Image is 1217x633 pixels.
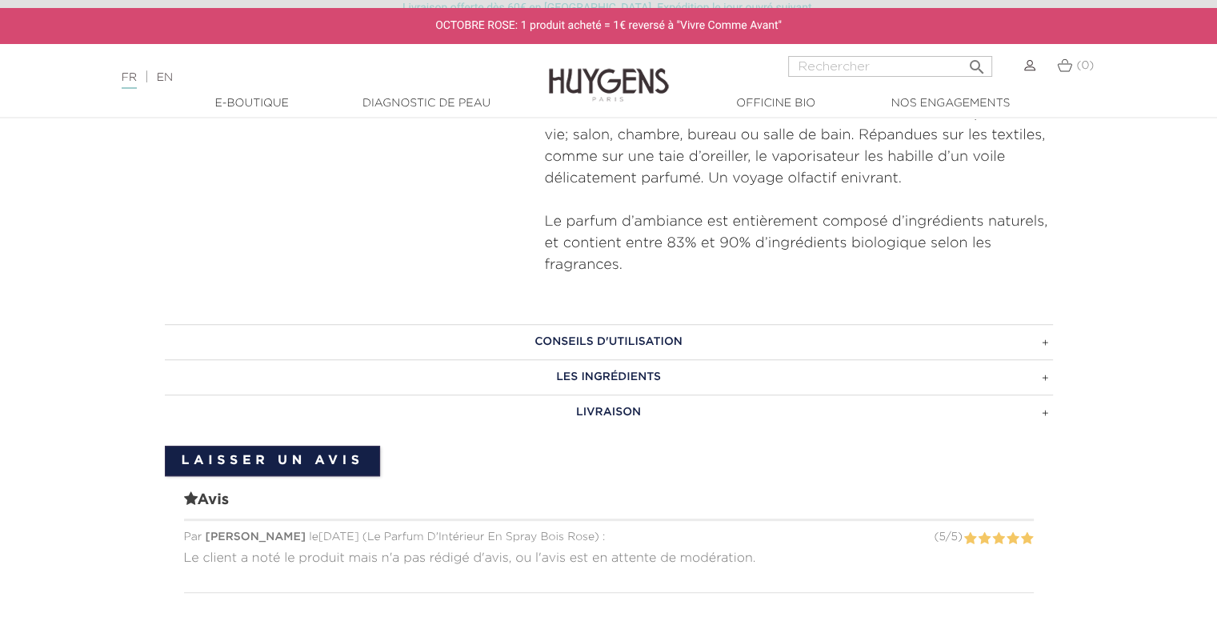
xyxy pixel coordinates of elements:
[1020,529,1034,549] label: 5
[549,42,669,104] img: Huygens
[184,489,1034,521] span: Avis
[165,446,381,476] a: Laisser un avis
[545,82,1053,190] p: Les douces notes aromatiques se répandent dans l’atmosphère pour créer instantanément une ambianc...
[939,531,945,543] span: 5
[978,529,991,549] label: 2
[934,529,962,546] div: ( / )
[184,546,1034,580] div: Le client a noté le produit mais n'a pas rédigé d'avis, ou l'avis est en attente de modération.
[545,211,1053,276] p: Le parfum d’ambiance est entièrement composé d’ingrédients naturels, et contient entre 83% et 90%...
[788,56,992,77] input: Rechercher
[346,95,506,112] a: Diagnostic de peau
[951,531,957,543] span: 5
[1006,529,1019,549] label: 4
[962,51,991,73] button: 
[165,359,1053,395] a: LES INGRÉDIENTS
[157,72,173,83] a: EN
[1076,60,1094,71] span: (0)
[696,95,856,112] a: Officine Bio
[367,531,594,543] span: Le Parfum D'Intérieur En Spray Bois Rose
[967,53,986,72] i: 
[165,395,1053,430] a: LIVRAISON
[165,324,1053,359] a: CONSEILS D'UTILISATION
[114,68,495,87] div: |
[963,529,977,549] label: 1
[184,529,1034,546] div: Par le [DATE] ( ) :
[871,95,1031,112] a: Nos engagements
[122,72,137,89] a: FR
[172,95,332,112] a: E-Boutique
[991,529,1005,549] label: 3
[206,531,306,543] span: [PERSON_NAME]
